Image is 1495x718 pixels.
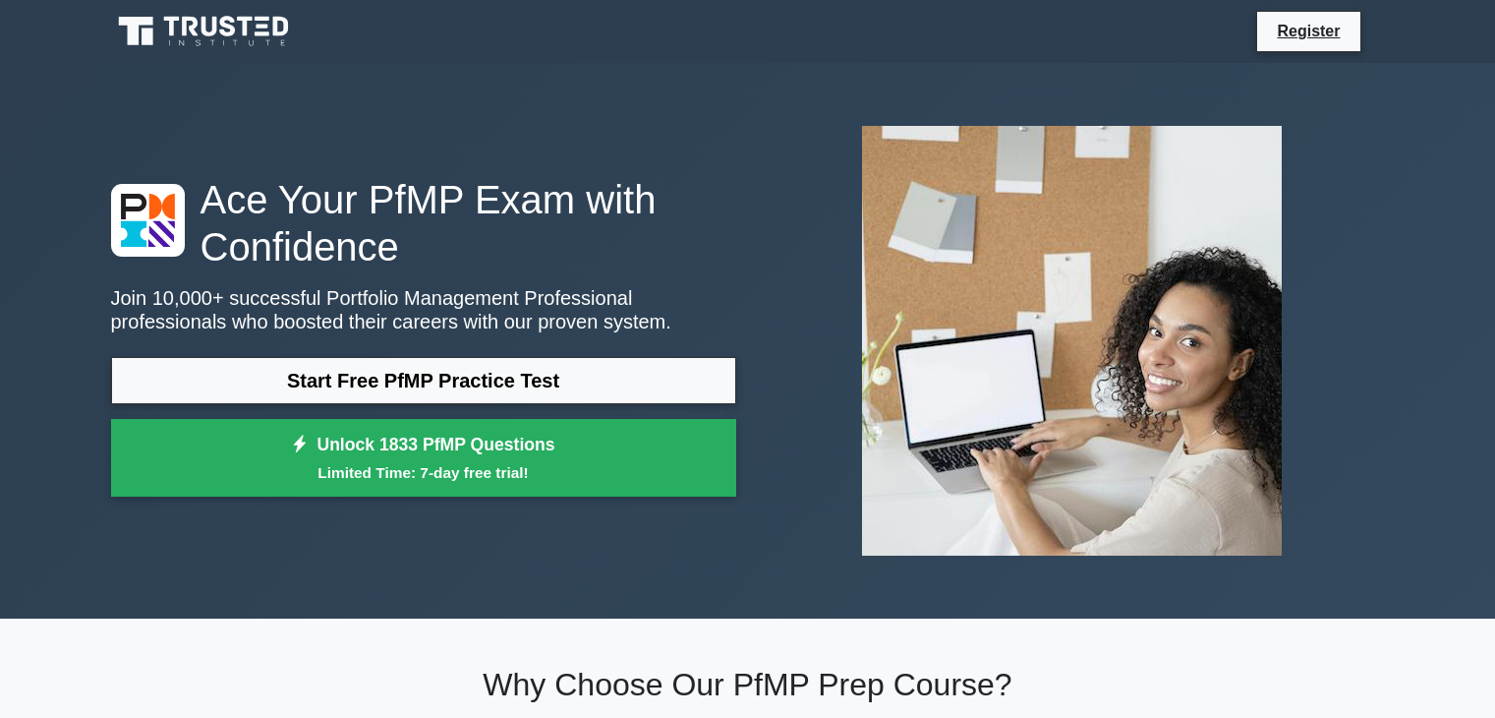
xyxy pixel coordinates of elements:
[111,666,1385,703] h2: Why Choose Our PfMP Prep Course?
[111,419,736,498] a: Unlock 1833 PfMP QuestionsLimited Time: 7-day free trial!
[111,357,736,404] a: Start Free PfMP Practice Test
[111,286,736,333] p: Join 10,000+ successful Portfolio Management Professional professionals who boosted their careers...
[1265,19,1351,43] a: Register
[111,176,736,270] h1: Ace Your PfMP Exam with Confidence
[136,461,712,484] small: Limited Time: 7-day free trial!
